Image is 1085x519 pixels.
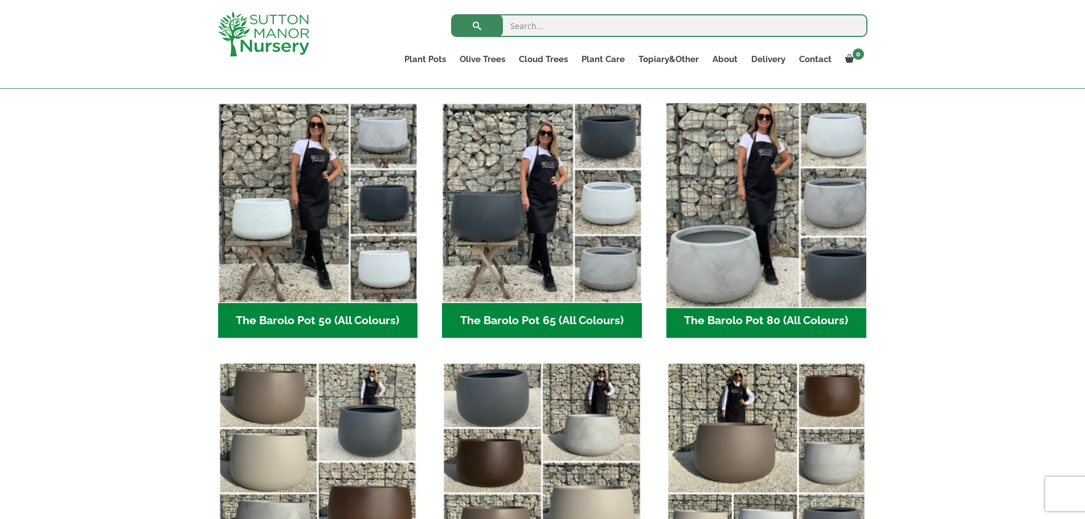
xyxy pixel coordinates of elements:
a: Olive Trees [453,51,512,67]
a: Plant Care [575,51,632,67]
a: Visit product category The Barolo Pot 50 (All Colours) [218,103,418,338]
a: Topiary&Other [632,51,706,67]
a: 0 [838,51,867,67]
a: Visit product category The Barolo Pot 80 (All Colours) [666,103,866,338]
a: Cloud Trees [512,51,575,67]
a: About [706,51,744,67]
img: logo [218,11,309,56]
a: Visit product category The Barolo Pot 65 (All Colours) [442,103,642,338]
img: The Barolo Pot 80 (All Colours) [661,98,871,308]
input: Search... [451,14,867,37]
img: The Barolo Pot 65 (All Colours) [442,103,642,303]
a: Plant Pots [398,51,453,67]
h2: The Barolo Pot 80 (All Colours) [666,303,866,338]
img: The Barolo Pot 50 (All Colours) [218,103,418,303]
h2: The Barolo Pot 65 (All Colours) [442,303,642,338]
span: 0 [853,48,864,60]
a: Contact [792,51,838,67]
h2: The Barolo Pot 50 (All Colours) [218,303,418,338]
a: Delivery [744,51,792,67]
